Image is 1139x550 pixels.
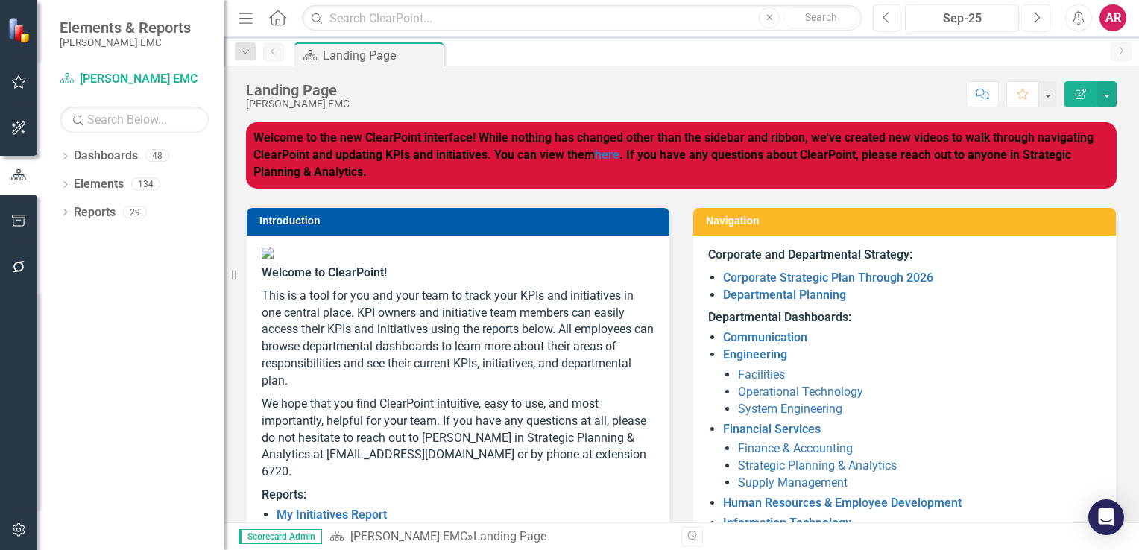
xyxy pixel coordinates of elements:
[723,271,933,285] a: Corporate Strategic Plan Through 2026
[723,330,807,344] a: Communication
[262,393,654,484] p: We hope that you find ClearPoint intuitive, easy to use, and most importantly, helpful for your t...
[723,288,846,302] a: Departmental Planning
[708,247,912,262] strong: Corporate and Departmental Strategy:
[60,19,191,37] span: Elements & Reports
[783,7,858,28] button: Search
[323,46,440,65] div: Landing Page
[262,487,306,502] strong: Reports:
[329,528,670,546] div: »
[1099,4,1126,31] button: AR
[60,107,209,133] input: Search Below...
[738,385,863,399] a: Operational Technology
[259,215,662,227] h3: Introduction
[905,4,1019,31] button: Sep-25
[805,11,837,23] span: Search
[74,176,124,193] a: Elements
[910,10,1014,28] div: Sep-25
[302,5,862,31] input: Search ClearPoint...
[246,82,350,98] div: Landing Page
[131,178,160,191] div: 134
[74,148,138,165] a: Dashboards
[738,402,842,416] a: System Engineering
[473,529,546,543] div: Landing Page
[723,422,821,436] a: Financial Services
[723,347,787,361] a: Engineering
[253,130,1094,179] strong: Welcome to the new ClearPoint interface! While nothing has changed other than the sidebar and rib...
[738,367,785,382] a: Facilities
[60,37,191,48] small: [PERSON_NAME] EMC
[708,310,851,324] strong: Departmental Dashboards:
[706,215,1108,227] h3: Navigation
[145,150,169,162] div: 48
[262,265,387,279] span: Welcome to ClearPoint!
[723,516,851,530] a: Information Technology
[239,529,322,544] span: Scorecard Admin
[350,529,467,543] a: [PERSON_NAME] EMC
[262,247,654,259] img: Jackson%20EMC%20high_res%20v2.png
[738,458,897,472] a: Strategic Planning & Analytics
[277,508,387,522] a: My Initiatives Report
[738,441,853,455] a: Finance & Accounting
[7,16,34,42] img: ClearPoint Strategy
[123,206,147,218] div: 29
[246,98,350,110] div: [PERSON_NAME] EMC
[723,496,962,510] a: Human Resources & Employee Development
[595,148,619,162] a: here
[262,288,654,388] span: This is a tool for you and your team to track your KPIs and initiatives in one central place. KPI...
[1088,499,1124,535] div: Open Intercom Messenger
[60,71,209,88] a: [PERSON_NAME] EMC
[74,204,116,221] a: Reports
[738,475,848,490] a: Supply Management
